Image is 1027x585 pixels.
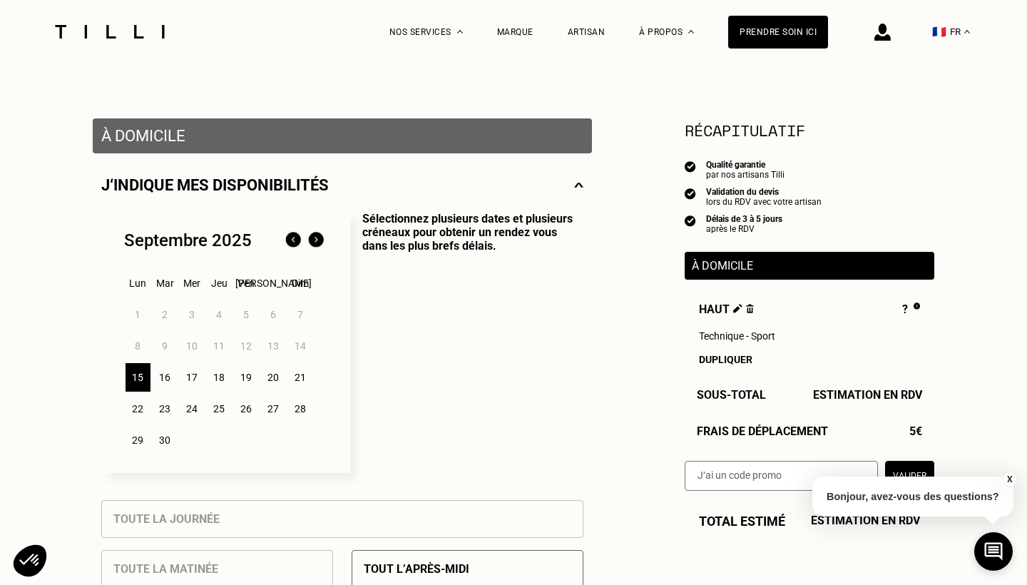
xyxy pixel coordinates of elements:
div: 20 [261,363,286,392]
p: J‘indique mes disponibilités [101,176,329,194]
div: 25 [207,395,232,423]
div: 21 [288,363,313,392]
p: Tout l’après-midi [364,562,469,576]
a: Prendre soin ici [728,16,828,49]
div: 24 [180,395,205,423]
div: 22 [126,395,150,423]
img: Supprimer [746,304,754,313]
div: 29 [126,426,150,454]
button: X [1002,472,1016,487]
span: Technique - Sport [699,330,775,342]
img: Menu déroulant à propos [688,30,694,34]
div: Dupliquer [699,354,920,365]
div: 19 [234,363,259,392]
img: icon list info [685,160,696,173]
p: Sélectionnez plusieurs dates et plusieurs créneaux pour obtenir un rendez vous dans les plus bref... [350,212,583,473]
img: Éditer [733,304,742,313]
div: 28 [288,395,313,423]
div: 18 [207,363,232,392]
div: Total estimé [685,514,934,529]
div: par nos artisans Tilli [706,170,785,180]
img: icône connexion [874,24,891,41]
img: Mois précédent [282,229,305,252]
div: 15 [126,363,150,392]
img: Logo du service de couturière Tilli [50,25,170,39]
div: 27 [261,395,286,423]
span: 5€ [909,424,922,438]
div: lors du RDV avec votre artisan [706,197,822,207]
p: Bonjour, avez-vous des questions? [812,477,1013,517]
div: Délais de 3 à 5 jours [706,214,782,224]
input: J‘ai un code promo [685,461,878,491]
div: 16 [153,363,178,392]
div: ? [902,302,920,318]
span: Haut [699,302,754,318]
div: Sous-Total [685,388,934,402]
img: svg+xml;base64,PHN2ZyBmaWxsPSJub25lIiBoZWlnaHQ9IjE0IiB2aWV3Qm94PSIwIDAgMjggMTQiIHdpZHRoPSIyOCIgeG... [574,176,583,194]
div: après le RDV [706,224,782,234]
div: Qualité garantie [706,160,785,170]
img: Menu déroulant [457,30,463,34]
div: 26 [234,395,259,423]
span: Estimation en RDV [811,514,920,529]
img: Pourquoi le prix est indéfini ? [914,302,920,310]
div: Validation du devis [706,187,822,197]
section: Récapitulatif [685,118,934,142]
p: À domicile [692,259,927,273]
div: 30 [153,426,178,454]
div: Frais de déplacement [685,424,934,438]
p: À domicile [101,127,583,145]
span: 🇫🇷 [932,25,946,39]
img: icon list info [685,214,696,227]
span: Estimation en RDV [813,388,922,402]
img: Mois suivant [305,229,327,252]
div: 17 [180,363,205,392]
img: menu déroulant [964,30,970,34]
div: 23 [153,395,178,423]
img: icon list info [685,187,696,200]
div: Septembre 2025 [124,230,252,250]
a: Artisan [568,27,606,37]
a: Marque [497,27,533,37]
